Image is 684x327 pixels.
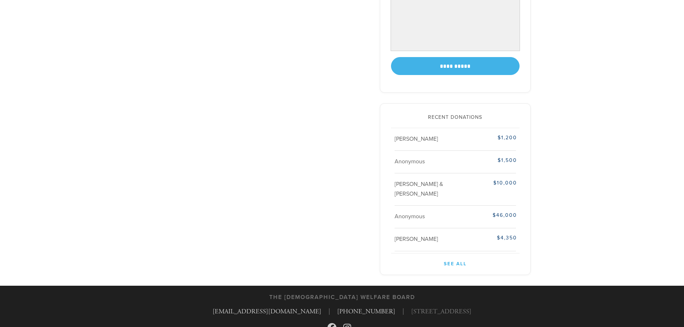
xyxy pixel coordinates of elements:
a: [EMAIL_ADDRESS][DOMAIN_NAME] [213,307,321,316]
a: See All [391,253,520,268]
div: $1,200 [474,134,517,141]
a: [PHONE_NUMBER] [337,307,395,316]
span: Anonymous [395,158,425,165]
div: $4,350 [474,234,517,242]
span: [PERSON_NAME] [395,135,438,143]
div: $10,000 [474,179,517,187]
h3: The [DEMOGRAPHIC_DATA] Welfare Board [269,294,415,301]
h2: Recent Donations [391,115,520,121]
div: $1,500 [474,157,517,164]
span: Anonymous [395,213,425,220]
div: $46,000 [474,211,517,219]
span: | [329,307,330,316]
span: [PERSON_NAME] & [PERSON_NAME] [395,181,443,197]
span: [PERSON_NAME] [395,235,438,243]
span: | [403,307,404,316]
span: [STREET_ADDRESS] [411,307,471,316]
